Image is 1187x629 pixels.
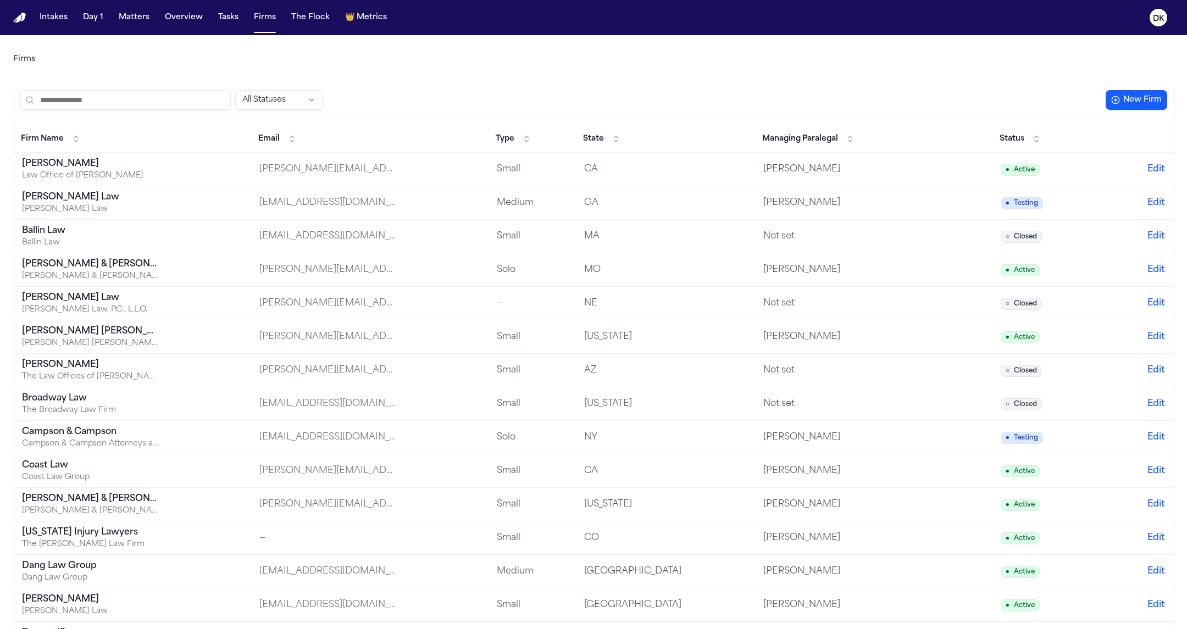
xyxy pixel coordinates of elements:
a: Firms [13,54,35,65]
button: Day 1 [79,8,108,27]
span: ● [1006,266,1009,275]
button: Edit [1147,531,1165,544]
span: Active [1001,532,1040,544]
div: Small [497,531,567,544]
div: Dang Law Group [22,572,159,583]
button: Tasks [214,8,243,27]
div: [PERSON_NAME][EMAIL_ADDRESS][PERSON_NAME][DOMAIN_NAME] [259,330,397,343]
div: [PERSON_NAME] [PERSON_NAME] Trial Attorneys [22,338,159,349]
div: [PERSON_NAME][EMAIL_ADDRESS][DOMAIN_NAME] [259,498,397,511]
button: Edit [1147,263,1165,276]
div: Campson & Campson Attorneys at Law [22,438,159,449]
div: GA [584,196,722,209]
span: Status [1000,133,1024,144]
button: Edit [1147,498,1165,511]
div: Small [497,498,567,511]
div: [PERSON_NAME] [763,531,901,544]
span: Firm Name [21,133,64,144]
div: Coast Law Group [22,472,159,483]
div: MA [584,230,722,243]
span: ○ [1006,366,1009,375]
div: [PERSON_NAME] [22,157,159,170]
div: CA [584,464,722,477]
div: [PERSON_NAME] [763,565,901,578]
div: Not set [763,297,901,310]
div: [PERSON_NAME] [763,163,901,176]
div: Not set [763,397,901,410]
span: ○ [1006,299,1009,308]
a: Intakes [35,8,72,27]
nav: Breadcrumb [13,54,35,65]
button: Status [994,130,1046,148]
button: crownMetrics [341,8,391,27]
div: [PERSON_NAME] Law [22,291,159,304]
div: [PERSON_NAME] [22,358,159,371]
div: [PERSON_NAME][EMAIL_ADDRESS][DOMAIN_NAME] [259,163,397,176]
button: Edit [1147,297,1165,310]
button: Type [490,130,536,148]
div: Solo [497,263,567,276]
div: [US_STATE] [584,330,722,343]
span: ● [1006,333,1009,342]
span: ● [1006,601,1009,610]
div: [GEOGRAPHIC_DATA] [584,598,722,611]
span: Closed [1001,298,1042,310]
span: State [583,133,604,144]
div: NE [584,297,722,310]
button: Edit [1147,230,1165,243]
div: [PERSON_NAME] & [PERSON_NAME] [US_STATE] Car Accident Lawyers [22,271,159,282]
div: [EMAIL_ADDRESS][DOMAIN_NAME] [259,431,397,444]
div: [PERSON_NAME] [763,431,901,444]
div: Coast Law [22,459,159,472]
div: [PERSON_NAME] Law, P.C., L.L.O. [22,304,159,315]
button: Matters [114,8,154,27]
span: Closed [1001,231,1042,243]
span: ● [1006,467,1009,476]
span: Active [1001,465,1040,477]
span: Active [1001,599,1040,611]
div: [EMAIL_ADDRESS][DOMAIN_NAME] [259,196,397,209]
div: Not set [763,364,901,377]
div: [PERSON_NAME][EMAIL_ADDRESS][DOMAIN_NAME] [259,364,397,377]
div: [US_STATE] [584,498,722,511]
div: Law Office of [PERSON_NAME] [22,170,159,181]
a: Home [13,13,26,23]
div: The Broadway Law Firm [22,405,159,416]
div: Solo [497,431,567,444]
span: ○ [1006,232,1009,241]
div: [PERSON_NAME] [763,263,901,276]
div: [EMAIL_ADDRESS][DOMAIN_NAME] [259,565,397,578]
div: Not set [763,230,901,243]
div: [PERSON_NAME] [763,196,901,209]
span: Active [1001,566,1040,578]
span: Active [1001,331,1040,343]
span: Closed [1001,365,1042,377]
button: Edit [1147,364,1165,377]
div: The Law Offices of [PERSON_NAME], PLLC [22,371,159,382]
div: Small [497,598,567,611]
div: [EMAIL_ADDRESS][DOMAIN_NAME] [259,598,397,611]
div: Small [497,330,567,343]
span: Active [1001,164,1040,176]
div: Dang Law Group [22,559,159,572]
div: Small [497,163,567,176]
button: State [578,130,626,148]
span: ● [1006,199,1009,208]
button: Email [253,130,302,148]
div: [PERSON_NAME] Law [22,606,159,617]
div: CO [584,531,722,544]
span: Testing [1001,197,1043,209]
span: ● [1006,534,1009,543]
button: Managing Paralegal [757,130,860,148]
div: Small [497,364,567,377]
div: [PERSON_NAME] & [PERSON_NAME] [22,258,159,271]
button: Edit [1147,565,1165,578]
span: ● [1006,165,1009,174]
a: Overview [160,8,207,27]
span: Managing Paralegal [762,133,838,144]
div: [PERSON_NAME] & [PERSON_NAME], P.C. [22,505,159,516]
div: [US_STATE] [584,397,722,410]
